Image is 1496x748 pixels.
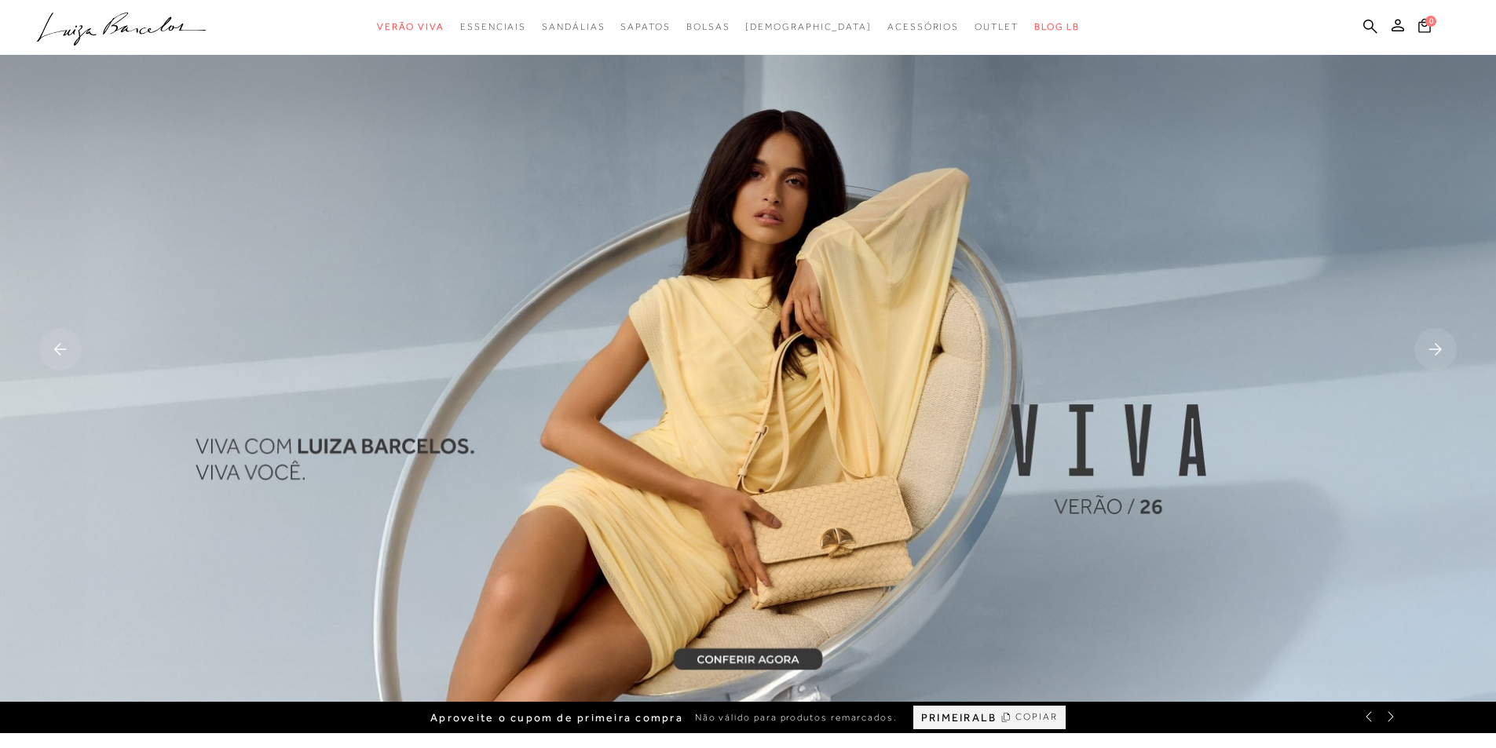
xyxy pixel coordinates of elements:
span: Verão Viva [377,21,444,32]
a: noSubCategoriesText [542,13,605,42]
span: Aproveite o cupom de primeira compra [430,711,683,724]
button: 0 [1414,17,1436,38]
a: noSubCategoriesText [377,13,444,42]
span: Outlet [975,21,1019,32]
span: Sandálias [542,21,605,32]
span: Essenciais [460,21,526,32]
a: noSubCategoriesText [686,13,730,42]
span: PRIMEIRALB [921,711,997,724]
span: 0 [1425,16,1436,27]
span: [DEMOGRAPHIC_DATA] [745,21,872,32]
a: noSubCategoriesText [975,13,1019,42]
span: Bolsas [686,21,730,32]
span: Não válido para produtos remarcados. [695,711,898,724]
span: Sapatos [620,21,670,32]
span: BLOG LB [1034,21,1080,32]
a: noSubCategoriesText [887,13,959,42]
a: noSubCategoriesText [745,13,872,42]
span: Acessórios [887,21,959,32]
a: noSubCategoriesText [460,13,526,42]
a: noSubCategoriesText [620,13,670,42]
a: BLOG LB [1034,13,1080,42]
span: COPIAR [1015,710,1058,724]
